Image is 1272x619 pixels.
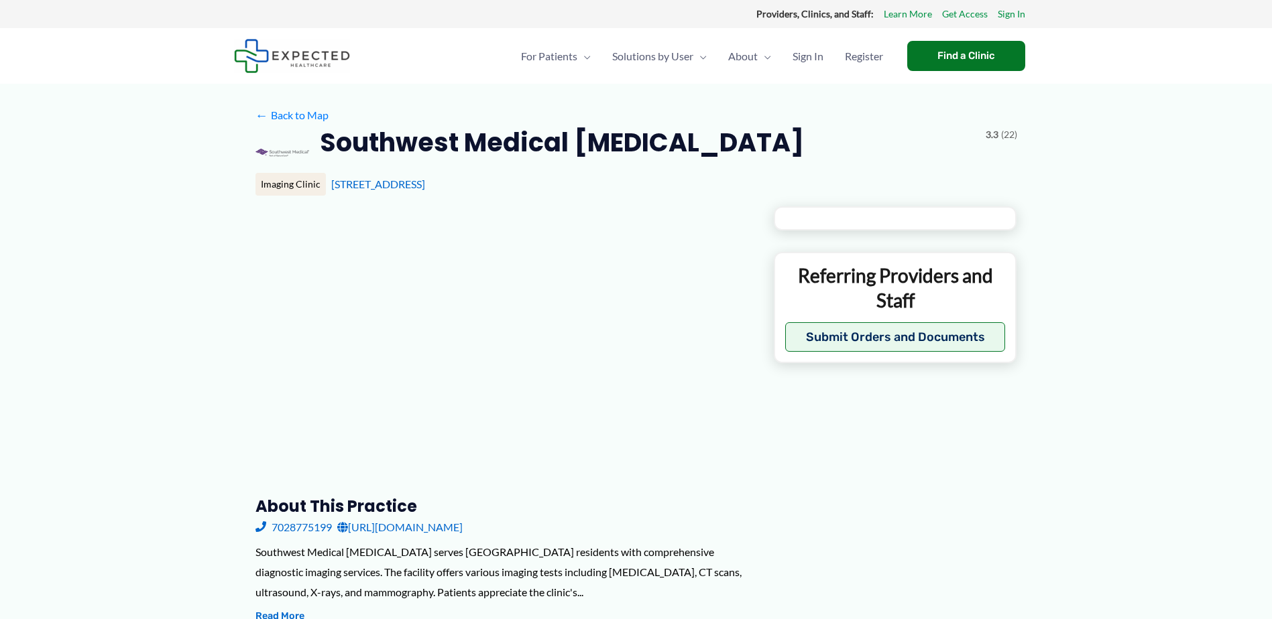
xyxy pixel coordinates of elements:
[728,33,758,80] span: About
[601,33,717,80] a: Solutions by UserMenu Toggle
[331,178,425,190] a: [STREET_ADDRESS]
[510,33,894,80] nav: Primary Site Navigation
[1001,126,1017,143] span: (22)
[785,322,1006,352] button: Submit Orders and Documents
[793,33,823,80] span: Sign In
[756,8,874,19] strong: Providers, Clinics, and Staff:
[255,496,752,517] h3: About this practice
[255,109,268,121] span: ←
[845,33,883,80] span: Register
[717,33,782,80] a: AboutMenu Toggle
[255,173,326,196] div: Imaging Clinic
[521,33,577,80] span: For Patients
[758,33,771,80] span: Menu Toggle
[337,517,463,537] a: [URL][DOMAIN_NAME]
[785,263,1006,312] p: Referring Providers and Staff
[577,33,591,80] span: Menu Toggle
[693,33,707,80] span: Menu Toggle
[942,5,988,23] a: Get Access
[782,33,834,80] a: Sign In
[986,126,998,143] span: 3.3
[907,41,1025,71] a: Find a Clinic
[320,126,804,159] h2: Southwest Medical [MEDICAL_DATA]
[255,105,329,125] a: ←Back to Map
[998,5,1025,23] a: Sign In
[255,517,332,537] a: 7028775199
[255,542,752,602] div: Southwest Medical [MEDICAL_DATA] serves [GEOGRAPHIC_DATA] residents with comprehensive diagnostic...
[234,39,350,73] img: Expected Healthcare Logo - side, dark font, small
[510,33,601,80] a: For PatientsMenu Toggle
[884,5,932,23] a: Learn More
[834,33,894,80] a: Register
[612,33,693,80] span: Solutions by User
